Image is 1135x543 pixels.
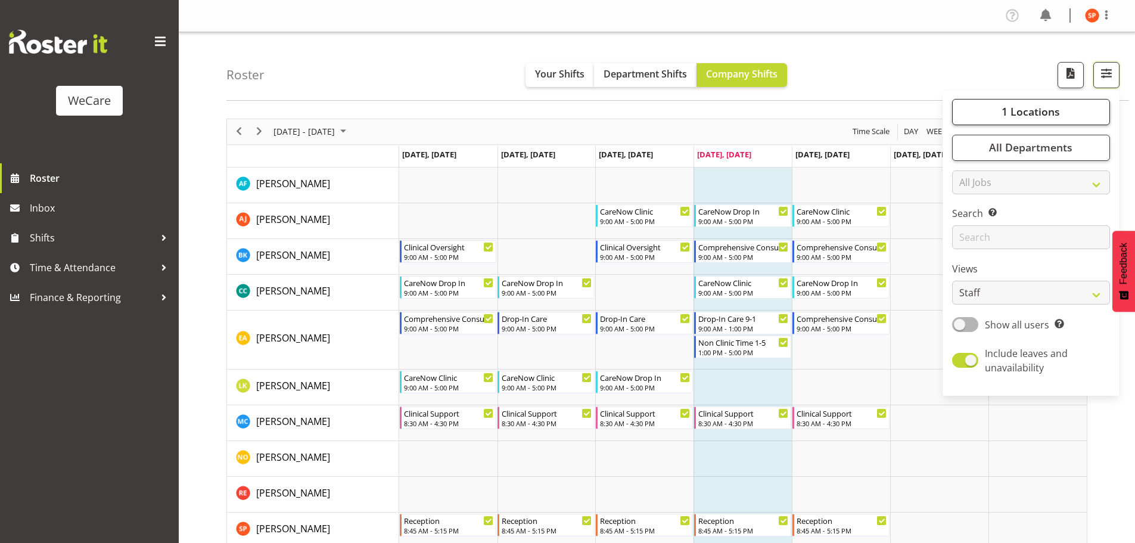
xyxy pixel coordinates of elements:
[404,241,494,253] div: Clinical Oversight
[400,371,497,393] div: Liandy Kritzinger"s event - CareNow Clinic Begin From Monday, August 18, 2025 at 9:00:00 AM GMT+1...
[502,371,592,383] div: CareNow Clinic
[797,324,887,333] div: 9:00 AM - 5:00 PM
[985,347,1068,374] span: Include leaves and unavailability
[256,249,330,262] span: [PERSON_NAME]
[226,68,265,82] h4: Roster
[256,522,330,536] a: [PERSON_NAME]
[256,331,330,345] span: [PERSON_NAME]
[952,225,1110,249] input: Search
[30,199,173,217] span: Inbox
[1093,62,1120,88] button: Filter Shifts
[502,418,592,428] div: 8:30 AM - 4:30 PM
[698,336,788,348] div: Non Clinic Time 1-5
[497,371,595,393] div: Liandy Kritzinger"s event - CareNow Clinic Begin From Tuesday, August 19, 2025 at 9:00:00 AM GMT+...
[256,331,330,345] a: [PERSON_NAME]
[694,240,791,263] div: Brian Ko"s event - Comprehensive Consult Begin From Thursday, August 21, 2025 at 9:00:00 AM GMT+1...
[502,288,592,297] div: 9:00 AM - 5:00 PM
[952,206,1110,221] label: Search
[596,312,693,334] div: Ena Advincula"s event - Drop-In Care Begin From Wednesday, August 20, 2025 at 9:00:00 AM GMT+12:0...
[525,63,594,87] button: Your Shifts
[251,124,268,139] button: Next
[600,252,690,262] div: 9:00 AM - 5:00 PM
[256,414,330,429] a: [PERSON_NAME]
[952,99,1110,125] button: 1 Locations
[227,275,399,311] td: Charlotte Courtney resource
[1002,104,1060,119] span: 1 Locations
[797,526,887,535] div: 8:45 AM - 5:15 PM
[256,212,330,226] a: [PERSON_NAME]
[404,324,494,333] div: 9:00 AM - 5:00 PM
[497,514,595,536] div: Samantha Poultney"s event - Reception Begin From Tuesday, August 19, 2025 at 8:45:00 AM GMT+12:00...
[231,124,247,139] button: Previous
[404,371,494,383] div: CareNow Clinic
[596,371,693,393] div: Liandy Kritzinger"s event - CareNow Drop In Begin From Wednesday, August 20, 2025 at 9:00:00 AM G...
[797,252,887,262] div: 9:00 AM - 5:00 PM
[502,514,592,526] div: Reception
[256,284,330,298] a: [PERSON_NAME]
[596,240,693,263] div: Brian Ko"s event - Clinical Oversight Begin From Wednesday, August 20, 2025 at 9:00:00 AM GMT+12:...
[795,149,850,160] span: [DATE], [DATE]
[30,288,155,306] span: Finance & Reporting
[502,526,592,535] div: 8:45 AM - 5:15 PM
[497,276,595,299] div: Charlotte Courtney"s event - CareNow Drop In Begin From Tuesday, August 19, 2025 at 9:00:00 AM GM...
[272,124,336,139] span: [DATE] - [DATE]
[698,277,788,288] div: CareNow Clinic
[600,216,690,226] div: 9:00 AM - 5:00 PM
[600,324,690,333] div: 9:00 AM - 5:00 PM
[694,407,791,429] div: Mary Childs"s event - Clinical Support Begin From Thursday, August 21, 2025 at 8:30:00 AM GMT+12:...
[706,67,778,80] span: Company Shifts
[404,277,494,288] div: CareNow Drop In
[256,379,330,392] span: [PERSON_NAME]
[501,149,555,160] span: [DATE], [DATE]
[600,514,690,526] div: Reception
[694,312,791,334] div: Ena Advincula"s event - Drop-In Care 9-1 Begin From Thursday, August 21, 2025 at 9:00:00 AM GMT+1...
[227,203,399,239] td: Amy Johannsen resource
[694,514,791,536] div: Samantha Poultney"s event - Reception Begin From Thursday, August 21, 2025 at 8:45:00 AM GMT+12:0...
[698,241,788,253] div: Comprehensive Consult
[797,514,887,526] div: Reception
[400,240,497,263] div: Brian Ko"s event - Clinical Oversight Begin From Monday, August 18, 2025 at 9:00:00 AM GMT+12:00 ...
[600,371,690,383] div: CareNow Drop In
[596,204,693,227] div: Amy Johannsen"s event - CareNow Clinic Begin From Wednesday, August 20, 2025 at 9:00:00 AM GMT+12...
[502,383,592,392] div: 9:00 AM - 5:00 PM
[600,526,690,535] div: 8:45 AM - 5:15 PM
[400,276,497,299] div: Charlotte Courtney"s event - CareNow Drop In Begin From Monday, August 18, 2025 at 9:00:00 AM GMT...
[797,216,887,226] div: 9:00 AM - 5:00 PM
[502,312,592,324] div: Drop-In Care
[698,418,788,428] div: 8:30 AM - 4:30 PM
[256,486,330,499] span: [PERSON_NAME]
[229,119,249,144] div: previous period
[535,67,584,80] span: Your Shifts
[256,177,330,190] span: [PERSON_NAME]
[698,347,788,357] div: 1:00 PM - 5:00 PM
[502,407,592,419] div: Clinical Support
[698,324,788,333] div: 9:00 AM - 1:00 PM
[792,407,890,429] div: Mary Childs"s event - Clinical Support Begin From Friday, August 22, 2025 at 8:30:00 AM GMT+12:00...
[797,312,887,324] div: Comprehensive Consult
[596,514,693,536] div: Samantha Poultney"s event - Reception Begin From Wednesday, August 20, 2025 at 8:45:00 AM GMT+12:...
[502,324,592,333] div: 9:00 AM - 5:00 PM
[851,124,891,139] span: Time Scale
[792,312,890,334] div: Ena Advincula"s event - Comprehensive Consult Begin From Friday, August 22, 2025 at 9:00:00 AM GM...
[404,288,494,297] div: 9:00 AM - 5:00 PM
[698,216,788,226] div: 9:00 AM - 5:00 PM
[256,486,330,500] a: [PERSON_NAME]
[30,229,155,247] span: Shifts
[256,176,330,191] a: [PERSON_NAME]
[404,526,494,535] div: 8:45 AM - 5:15 PM
[925,124,949,139] button: Timeline Week
[256,522,330,535] span: [PERSON_NAME]
[404,418,494,428] div: 8:30 AM - 4:30 PM
[502,277,592,288] div: CareNow Drop In
[404,312,494,324] div: Comprehensive Consult
[227,477,399,513] td: Rachel Els resource
[30,259,155,277] span: Time & Attendance
[256,451,330,464] span: [PERSON_NAME]
[1058,62,1084,88] button: Download a PDF of the roster according to the set date range.
[404,252,494,262] div: 9:00 AM - 5:00 PM
[269,119,353,144] div: August 18 - 24, 2025
[797,418,887,428] div: 8:30 AM - 4:30 PM
[698,252,788,262] div: 9:00 AM - 5:00 PM
[851,124,892,139] button: Time Scale
[402,149,456,160] span: [DATE], [DATE]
